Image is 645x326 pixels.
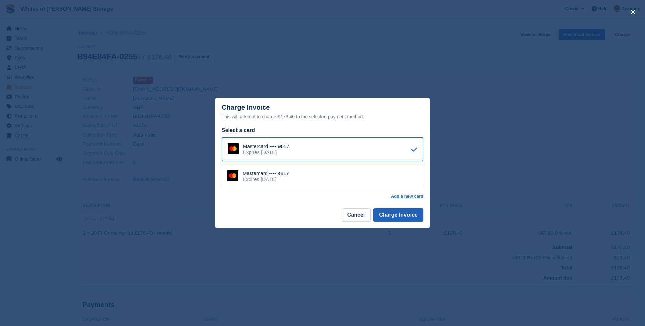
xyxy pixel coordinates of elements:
div: Mastercard •••• 9817 [243,143,289,149]
div: Expires [DATE] [243,176,289,182]
div: Charge Invoice [222,104,423,121]
div: Expires [DATE] [243,149,289,155]
a: Add a new card [391,194,423,199]
div: Select a card [222,126,423,134]
div: This will attempt to charge £176.40 to the selected payment method. [222,113,423,121]
img: Mastercard Logo [228,143,239,154]
button: Charge Invoice [373,208,423,222]
div: Mastercard •••• 9817 [243,170,289,176]
button: close [628,7,638,17]
img: Mastercard Logo [227,170,238,181]
button: Cancel [342,208,371,222]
